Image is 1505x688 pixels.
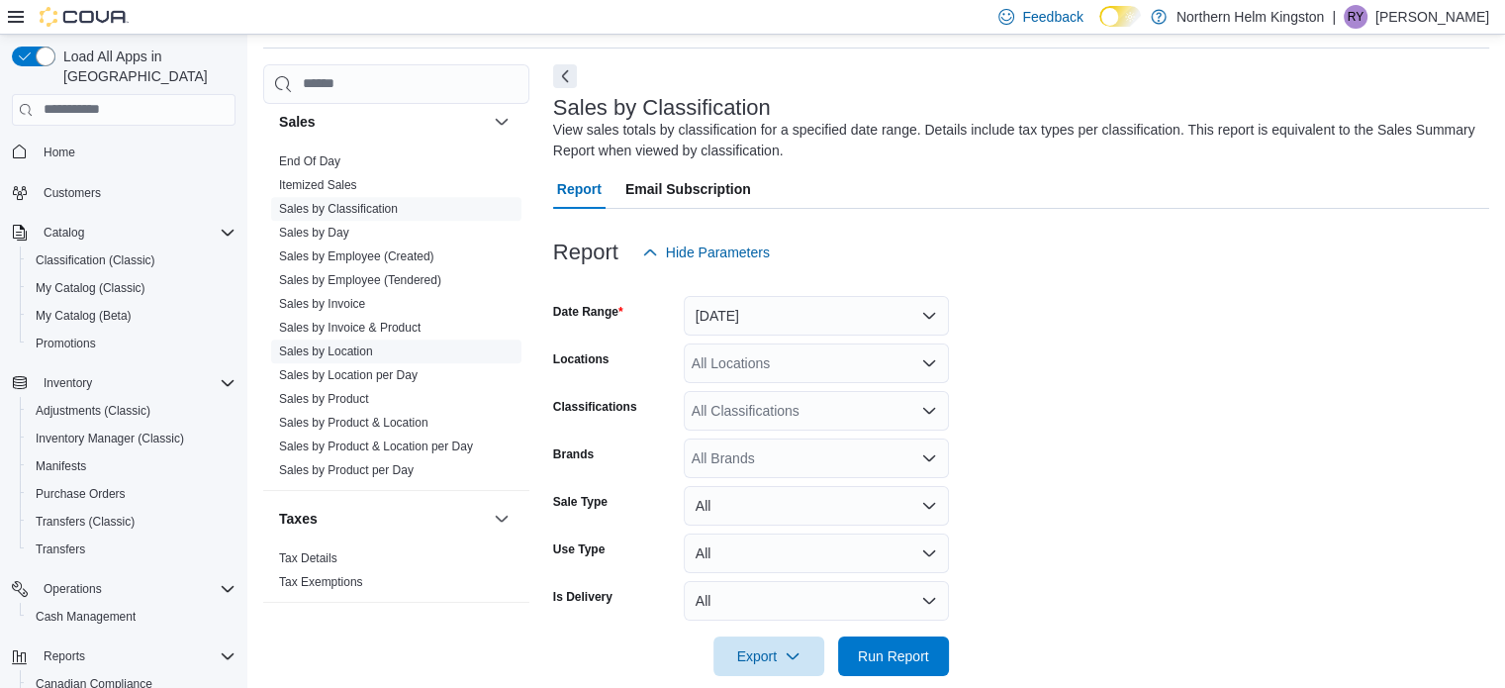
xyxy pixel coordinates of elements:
[713,637,824,676] button: Export
[36,514,135,530] span: Transfers (Classic)
[44,648,85,664] span: Reports
[36,371,235,395] span: Inventory
[28,482,235,506] span: Purchase Orders
[4,575,243,603] button: Operations
[557,169,602,209] span: Report
[36,486,126,502] span: Purchase Orders
[36,541,85,557] span: Transfers
[553,304,623,320] label: Date Range
[20,330,243,357] button: Promotions
[4,642,243,670] button: Reports
[279,112,486,132] button: Sales
[634,233,778,272] button: Hide Parameters
[36,308,132,324] span: My Catalog (Beta)
[44,581,102,597] span: Operations
[279,112,316,132] h3: Sales
[40,7,129,27] img: Cova
[279,248,434,264] span: Sales by Employee (Created)
[279,392,369,406] a: Sales by Product
[28,510,142,534] a: Transfers (Classic)
[684,534,949,573] button: All
[1099,27,1100,28] span: Dark Mode
[44,145,75,160] span: Home
[684,296,949,336] button: [DATE]
[279,202,398,216] a: Sales by Classification
[490,110,514,134] button: Sales
[20,425,243,452] button: Inventory Manager (Classic)
[28,427,192,450] a: Inventory Manager (Classic)
[36,609,136,625] span: Cash Management
[553,351,610,367] label: Locations
[263,149,529,490] div: Sales
[28,605,235,629] span: Cash Management
[1344,5,1367,29] div: Rylee Yenson
[28,248,163,272] a: Classification (Classic)
[625,169,751,209] span: Email Subscription
[553,241,618,264] h3: Report
[4,369,243,397] button: Inventory
[279,225,349,241] span: Sales by Day
[4,219,243,246] button: Catalog
[36,181,109,205] a: Customers
[279,177,357,193] span: Itemized Sales
[28,304,235,328] span: My Catalog (Beta)
[553,120,1479,161] div: View sales totals by classification for a specified date range. Details include tax types per cla...
[553,541,605,557] label: Use Type
[553,64,577,88] button: Next
[28,276,235,300] span: My Catalog (Classic)
[44,185,101,201] span: Customers
[279,154,340,168] a: End Of Day
[20,302,243,330] button: My Catalog (Beta)
[279,550,337,566] span: Tax Details
[36,221,92,245] button: Catalog
[36,577,235,601] span: Operations
[36,140,235,164] span: Home
[279,296,365,312] span: Sales by Invoice
[553,494,608,510] label: Sale Type
[921,355,937,371] button: Open list of options
[36,403,150,419] span: Adjustments (Classic)
[279,201,398,217] span: Sales by Classification
[684,486,949,526] button: All
[36,221,235,245] span: Catalog
[36,371,100,395] button: Inventory
[1375,5,1489,29] p: [PERSON_NAME]
[1099,6,1141,27] input: Dark Mode
[36,577,110,601] button: Operations
[28,248,235,272] span: Classification (Classic)
[279,320,421,336] span: Sales by Invoice & Product
[28,427,235,450] span: Inventory Manager (Classic)
[20,397,243,425] button: Adjustments (Classic)
[279,368,418,382] a: Sales by Location per Day
[1176,5,1324,29] p: Northern Helm Kingston
[279,321,421,335] a: Sales by Invoice & Product
[684,581,949,621] button: All
[279,344,373,358] a: Sales by Location
[4,178,243,207] button: Customers
[36,431,184,446] span: Inventory Manager (Classic)
[36,644,93,668] button: Reports
[28,482,134,506] a: Purchase Orders
[36,252,155,268] span: Classification (Classic)
[279,509,318,529] h3: Taxes
[553,446,594,462] label: Brands
[36,458,86,474] span: Manifests
[279,440,473,453] a: Sales by Product & Location per Day
[28,399,158,423] a: Adjustments (Classic)
[28,605,143,629] a: Cash Management
[263,546,529,602] div: Taxes
[20,603,243,631] button: Cash Management
[28,510,235,534] span: Transfers (Classic)
[279,463,414,477] a: Sales by Product per Day
[279,344,373,359] span: Sales by Location
[279,178,357,192] a: Itemized Sales
[279,415,428,431] span: Sales by Product & Location
[279,297,365,311] a: Sales by Invoice
[921,450,937,466] button: Open list of options
[279,226,349,240] a: Sales by Day
[725,637,812,676] span: Export
[490,507,514,531] button: Taxes
[20,508,243,536] button: Transfers (Classic)
[36,180,235,205] span: Customers
[55,47,235,86] span: Load All Apps in [GEOGRAPHIC_DATA]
